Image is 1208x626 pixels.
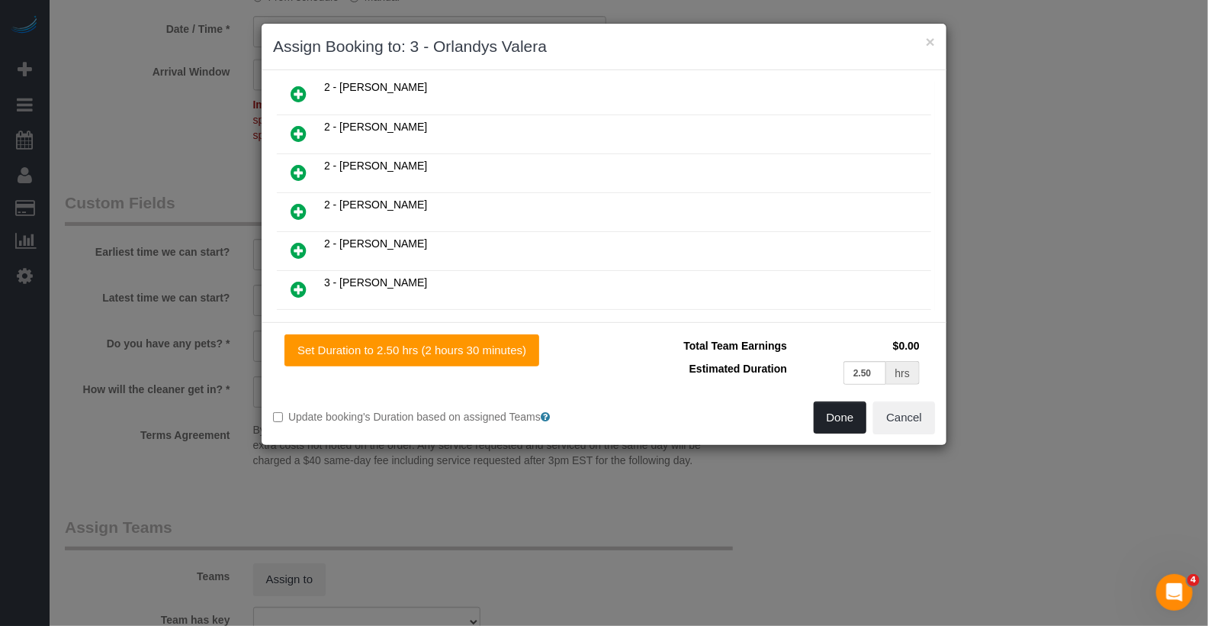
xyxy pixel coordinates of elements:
[873,402,935,434] button: Cancel
[791,334,924,357] td: $0.00
[324,276,427,289] span: 3 - [PERSON_NAME]
[273,35,935,58] h3: Assign Booking to: 3 - Orlandys Valera
[615,334,791,357] td: Total Team Earnings
[273,412,283,422] input: Update booking's Duration based on assigned Teams
[273,409,593,424] label: Update booking's Duration based on assigned Teams
[324,198,427,211] span: 2 - [PERSON_NAME]
[324,81,427,93] span: 2 - [PERSON_NAME]
[324,121,427,133] span: 2 - [PERSON_NAME]
[1156,574,1193,611] iframe: Intercom live chat
[1187,574,1200,586] span: 4
[814,402,867,434] button: Done
[926,34,935,50] button: ×
[689,363,787,375] span: Estimated Duration
[324,237,427,250] span: 2 - [PERSON_NAME]
[886,361,920,385] div: hrs
[324,160,427,172] span: 2 - [PERSON_NAME]
[284,334,539,366] button: Set Duration to 2.50 hrs (2 hours 30 minutes)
